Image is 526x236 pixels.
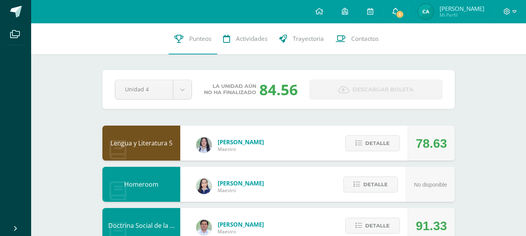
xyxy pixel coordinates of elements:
span: La unidad aún no ha finalizado [204,83,256,96]
span: Maestro [218,228,264,235]
a: Trayectoria [273,23,330,54]
span: 1 [396,10,404,19]
img: df6a3bad71d85cf97c4a6d1acf904499.png [196,137,212,153]
span: [PERSON_NAME] [218,138,264,146]
span: [PERSON_NAME] [218,179,264,187]
span: Detalle [363,177,388,192]
span: Maestro [218,146,264,152]
span: [PERSON_NAME] [440,5,484,12]
button: Detalle [343,177,398,192]
span: Mi Perfil [440,12,484,18]
img: f767cae2d037801592f2ba1a5db71a2a.png [196,220,212,235]
button: Detalle [345,218,400,234]
a: Contactos [330,23,384,54]
span: Actividades [236,35,267,43]
span: Detalle [365,136,390,150]
a: Actividades [217,23,273,54]
span: [PERSON_NAME] [218,220,264,228]
img: 360951c6672e02766e5b7d72674f168c.png [196,178,212,194]
img: 7027c437b3d24f9269d344e55a978f0e.png [418,4,434,19]
div: Lengua y Literatura 5 [102,126,180,161]
div: 84.56 [259,79,298,100]
span: Punteos [189,35,211,43]
div: 78.63 [416,126,447,161]
a: Punteos [169,23,217,54]
span: Contactos [351,35,378,43]
span: Trayectoria [293,35,324,43]
button: Detalle [345,135,400,151]
span: Maestro [218,187,264,194]
span: No disponible [414,182,447,188]
span: Descargar boleta [352,80,413,99]
span: Detalle [365,219,390,233]
span: Unidad 4 [125,80,163,98]
div: Homeroom [102,167,180,202]
a: Unidad 4 [115,80,192,99]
